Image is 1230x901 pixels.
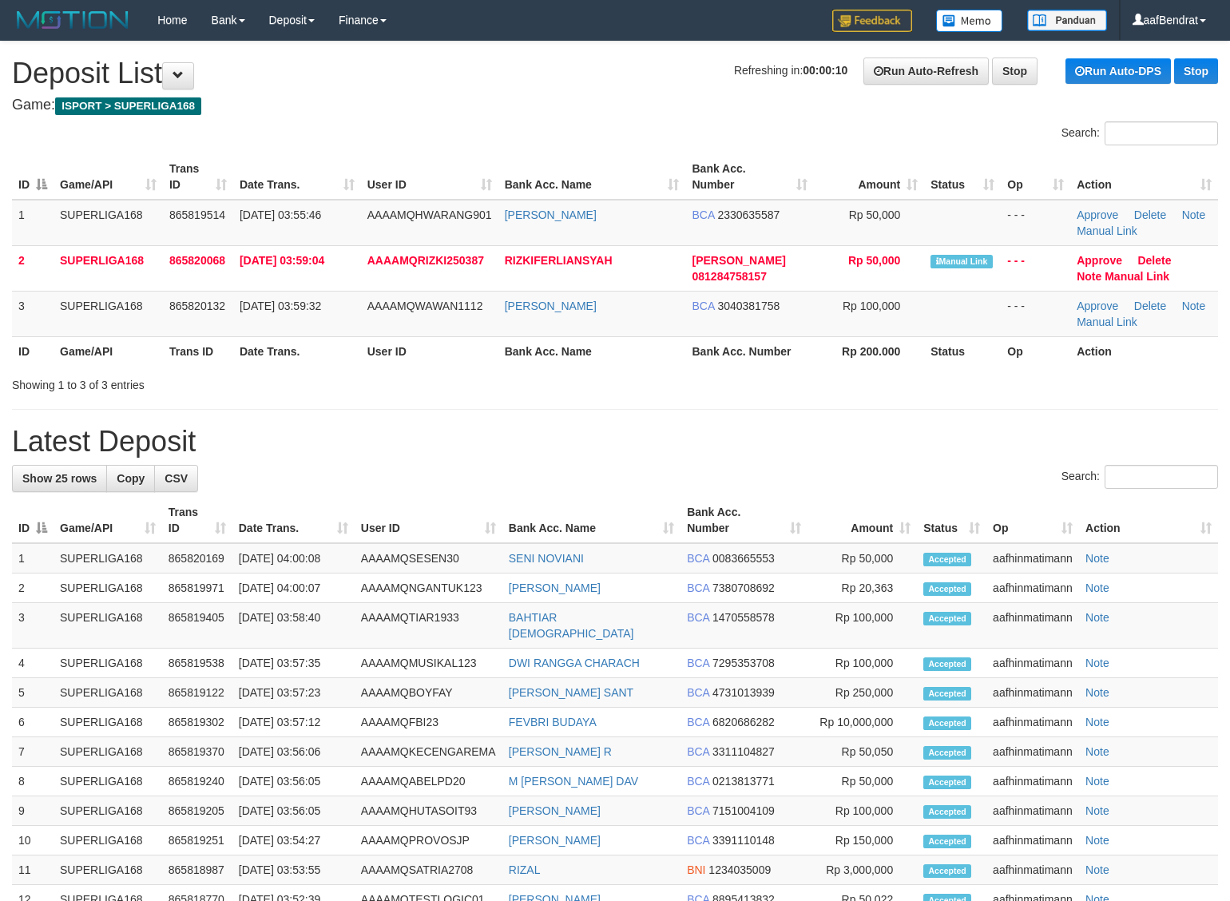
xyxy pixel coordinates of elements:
[986,826,1079,855] td: aafhinmatimann
[1137,254,1171,267] a: Delete
[54,708,162,737] td: SUPERLIGA168
[986,855,1079,885] td: aafhinmatimann
[106,465,155,492] a: Copy
[162,737,232,767] td: 865819370
[1061,465,1218,489] label: Search:
[717,300,780,312] span: Copy 3040381758 to clipboard
[986,767,1079,796] td: aafhinmatimann
[687,657,709,669] span: BCA
[498,336,686,366] th: Bank Acc. Name
[232,767,355,796] td: [DATE] 03:56:05
[509,552,584,565] a: SENI NOVIANI
[807,543,918,574] td: Rp 50,000
[687,804,709,817] span: BCA
[505,208,597,221] a: [PERSON_NAME]
[162,649,232,678] td: 865819538
[803,64,847,77] strong: 00:00:10
[1182,208,1206,221] a: Note
[232,737,355,767] td: [DATE] 03:56:06
[509,581,601,594] a: [PERSON_NAME]
[54,200,163,246] td: SUPERLIGA168
[12,737,54,767] td: 7
[1085,686,1109,699] a: Note
[1061,121,1218,145] label: Search:
[923,805,971,819] span: Accepted
[1085,775,1109,788] a: Note
[930,255,992,268] span: Manually Linked
[162,767,232,796] td: 865819240
[355,498,502,543] th: User ID: activate to sort column ascending
[807,826,918,855] td: Rp 150,000
[54,826,162,855] td: SUPERLIGA168
[367,254,484,267] span: AAAAMQRIZKI250387
[923,582,971,596] span: Accepted
[12,200,54,246] td: 1
[807,649,918,678] td: Rp 100,000
[12,498,54,543] th: ID: activate to sort column descending
[355,767,502,796] td: AAAAMQABELPD20
[367,300,483,312] span: AAAAMQWAWAN1112
[986,498,1079,543] th: Op: activate to sort column ascending
[1027,10,1107,31] img: panduan.png
[233,336,361,366] th: Date Trans.
[54,649,162,678] td: SUPERLIGA168
[712,775,775,788] span: Copy 0213813771 to clipboard
[986,708,1079,737] td: aafhinmatimann
[1085,834,1109,847] a: Note
[1085,863,1109,876] a: Note
[232,826,355,855] td: [DATE] 03:54:27
[807,498,918,543] th: Amount: activate to sort column ascending
[1085,804,1109,817] a: Note
[923,716,971,730] span: Accepted
[712,716,775,728] span: Copy 6820686282 to clipboard
[509,863,541,876] a: RIZAL
[936,10,1003,32] img: Button%20Memo.svg
[355,826,502,855] td: AAAAMQPROVOSJP
[169,300,225,312] span: 865820132
[712,834,775,847] span: Copy 3391110148 to clipboard
[1001,291,1070,336] td: - - -
[843,300,900,312] span: Rp 100,000
[692,208,714,221] span: BCA
[12,8,133,32] img: MOTION_logo.png
[687,745,709,758] span: BCA
[807,796,918,826] td: Rp 100,000
[807,855,918,885] td: Rp 3,000,000
[1134,300,1166,312] a: Delete
[807,603,918,649] td: Rp 100,000
[169,208,225,221] span: 865819514
[687,834,709,847] span: BCA
[232,603,355,649] td: [DATE] 03:58:40
[12,826,54,855] td: 10
[12,58,1218,89] h1: Deposit List
[923,864,971,878] span: Accepted
[923,776,971,789] span: Accepted
[361,336,498,366] th: User ID
[923,612,971,625] span: Accepted
[240,208,321,221] span: [DATE] 03:55:46
[55,97,201,115] span: ISPORT > SUPERLIGA168
[232,678,355,708] td: [DATE] 03:57:23
[12,796,54,826] td: 9
[712,581,775,594] span: Copy 7380708692 to clipboard
[162,543,232,574] td: 865820169
[355,737,502,767] td: AAAAMQKECENGAREMA
[807,678,918,708] td: Rp 250,000
[509,657,640,669] a: DWI RANGGA CHARACH
[687,581,709,594] span: BCA
[12,543,54,574] td: 1
[1105,270,1169,283] a: Manual Link
[1085,611,1109,624] a: Note
[54,603,162,649] td: SUPERLIGA168
[163,336,233,366] th: Trans ID
[712,552,775,565] span: Copy 0083665553 to clipboard
[502,498,680,543] th: Bank Acc. Name: activate to sort column ascending
[1077,316,1137,328] a: Manual Link
[12,245,54,291] td: 2
[162,796,232,826] td: 865819205
[12,603,54,649] td: 3
[509,745,612,758] a: [PERSON_NAME] R
[12,767,54,796] td: 8
[154,465,198,492] a: CSV
[924,336,1001,366] th: Status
